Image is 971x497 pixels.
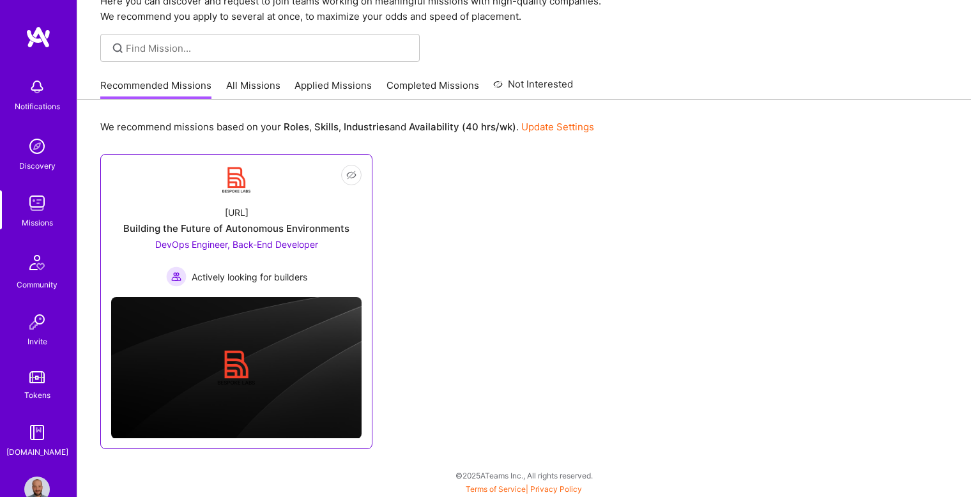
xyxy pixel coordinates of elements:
[29,371,45,383] img: tokens
[27,335,47,348] div: Invite
[221,165,252,195] img: Company Logo
[19,159,56,172] div: Discovery
[294,79,372,100] a: Applied Missions
[226,79,280,100] a: All Missions
[314,121,339,133] b: Skills
[192,270,307,284] span: Actively looking for builders
[22,216,53,229] div: Missions
[6,445,68,459] div: [DOMAIN_NAME]
[22,247,52,278] img: Community
[24,190,50,216] img: teamwork
[409,121,516,133] b: Availability (40 hrs/wk)
[530,484,582,494] a: Privacy Policy
[216,348,257,388] img: Company logo
[225,206,248,219] div: [URL]
[100,120,594,134] p: We recommend missions based on your , , and .
[24,134,50,159] img: discovery
[24,388,50,402] div: Tokens
[111,297,362,439] img: cover
[24,74,50,100] img: bell
[346,170,356,180] i: icon EyeClosed
[111,165,362,287] a: Company Logo[URL]Building the Future of Autonomous EnvironmentsDevOps Engineer, Back-End Develope...
[17,278,57,291] div: Community
[15,100,60,113] div: Notifications
[466,484,526,494] a: Terms of Service
[126,42,410,55] input: Find Mission...
[24,309,50,335] img: Invite
[77,459,971,491] div: © 2025 ATeams Inc., All rights reserved.
[493,77,573,100] a: Not Interested
[155,239,318,250] span: DevOps Engineer, Back-End Developer
[386,79,479,100] a: Completed Missions
[26,26,51,49] img: logo
[111,41,125,56] i: icon SearchGrey
[284,121,309,133] b: Roles
[123,222,349,235] div: Building the Future of Autonomous Environments
[521,121,594,133] a: Update Settings
[24,420,50,445] img: guide book
[166,266,187,287] img: Actively looking for builders
[466,484,582,494] span: |
[100,79,211,100] a: Recommended Missions
[344,121,390,133] b: Industries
